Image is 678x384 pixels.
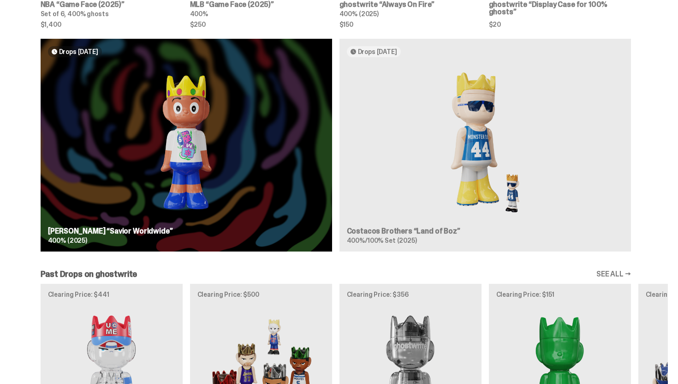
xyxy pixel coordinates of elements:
span: $250 [190,21,332,28]
span: $20 [489,21,631,28]
h3: NBA “Game Face (2025)” [41,1,183,8]
p: Clearing Price: $356 [347,291,474,298]
span: Drops [DATE] [358,48,397,55]
span: 400%/100% Set (2025) [347,236,417,245]
h3: MLB “Game Face (2025)” [190,1,332,8]
span: 400% (2025) [48,236,87,245]
span: $150 [339,21,482,28]
img: Land of Boz [347,65,624,221]
h3: [PERSON_NAME] “Savior Worldwide” [48,228,325,235]
h2: Past Drops on ghostwrite [41,270,137,278]
img: Savior Worldwide [48,65,325,221]
h3: ghostwrite “Always On Fire” [339,1,482,8]
p: Clearing Price: $151 [496,291,624,298]
span: 400% [190,10,208,18]
h3: Costacos Brothers “Land of Boz” [347,228,624,235]
p: Clearing Price: $441 [48,291,175,298]
a: SEE ALL → [596,270,631,278]
p: Clearing Price: $500 [197,291,325,298]
span: Drops [DATE] [59,48,98,55]
span: Set of 6, 400% ghosts [41,10,109,18]
span: $1,400 [41,21,183,28]
h3: ghostwrite “Display Case for 100% ghosts” [489,1,631,16]
span: 400% (2025) [339,10,379,18]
